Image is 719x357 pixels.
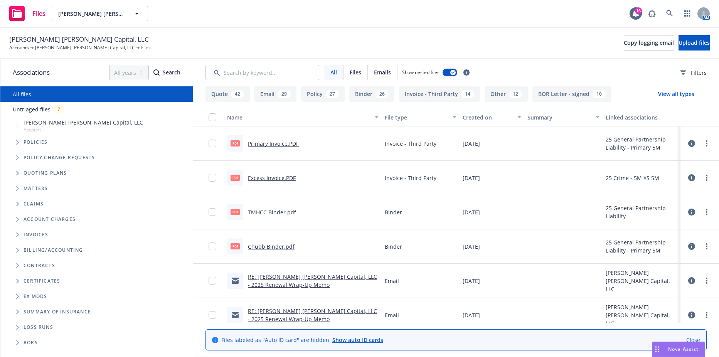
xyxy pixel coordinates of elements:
[349,86,394,102] button: Binder
[209,208,216,216] input: Toggle Row Selected
[524,108,602,126] button: Summary
[527,113,591,121] div: Summary
[52,6,148,21] button: [PERSON_NAME] [PERSON_NAME] Capital, LLC
[606,269,677,293] div: [PERSON_NAME] [PERSON_NAME] Capital, LLC
[485,86,528,102] button: Other
[463,113,513,121] div: Created on
[691,69,707,77] span: Filters
[460,108,525,126] button: Created on
[24,155,95,160] span: Policy change requests
[680,65,707,80] button: Filters
[624,39,674,46] span: Copy logging email
[278,90,291,98] div: 29
[463,311,480,319] span: [DATE]
[463,208,480,216] span: [DATE]
[463,140,480,148] span: [DATE]
[231,209,240,215] span: pdf
[209,277,216,285] input: Toggle Row Selected
[24,202,44,206] span: Claims
[221,336,383,344] span: Files labeled as "Auto ID card" are hidden.
[702,173,711,182] a: more
[374,68,391,76] span: Emails
[153,69,160,76] svg: Search
[606,238,677,254] div: 25 General Partnership Liability - Primary 5M
[652,342,662,357] div: Drag to move
[652,342,705,357] button: Nova Assist
[624,35,674,51] button: Copy logging email
[6,3,49,24] a: Files
[463,174,480,182] span: [DATE]
[702,207,711,217] a: more
[662,6,677,21] a: Search
[231,243,240,249] span: pdf
[606,303,677,327] div: [PERSON_NAME] [PERSON_NAME] Capital, LLC
[606,113,677,121] div: Linked associations
[644,6,660,21] a: Report a Bug
[9,34,149,44] span: [PERSON_NAME] [PERSON_NAME] Capital, LLC
[248,140,299,147] a: Primary Invoice.PDF
[24,171,67,175] span: Quoting plans
[463,277,480,285] span: [DATE]
[35,44,135,51] a: [PERSON_NAME] [PERSON_NAME] Capital, LLC
[635,7,642,14] div: 16
[301,86,345,102] button: Policy
[402,69,439,76] span: Show nested files
[24,217,76,222] span: Account charges
[209,242,216,250] input: Toggle Row Selected
[24,248,83,253] span: Billing/Accounting
[385,311,399,319] span: Email
[248,174,296,182] a: Excess Invoice.PDF
[0,242,193,350] div: Folder Tree Example
[680,6,695,21] a: Switch app
[24,126,143,133] span: Account
[231,90,244,98] div: 42
[385,140,436,148] span: Invoice - Third Party
[326,90,339,98] div: 27
[463,242,480,251] span: [DATE]
[24,263,55,268] span: Contracts
[702,139,711,148] a: more
[254,86,296,102] button: Email
[668,346,699,352] span: Nova Assist
[24,232,49,237] span: Invoices
[606,204,677,220] div: 25 General Partnership Liability
[532,86,611,102] button: BOR Letter - signed
[209,174,216,182] input: Toggle Row Selected
[385,208,402,216] span: Binder
[24,279,60,283] span: Certificates
[399,86,480,102] button: Invoice - Third Party
[646,86,707,102] button: View all types
[332,336,383,344] a: Show auto ID cards
[606,174,659,182] div: 25 Crime - 5M XS 5M
[248,307,377,323] a: RE: [PERSON_NAME] [PERSON_NAME] Capital, LLC - 2025 Renewal Wrap-Up Memo
[593,90,606,98] div: 10
[32,10,45,17] span: Files
[680,69,707,77] span: Filters
[209,140,216,147] input: Toggle Row Selected
[375,90,389,98] div: 26
[248,243,295,250] a: Chubb Binder.pdf
[231,175,240,180] span: PDF
[13,67,50,77] span: Associations
[248,209,296,216] a: TMHCC Binder.pdf
[248,273,377,288] a: RE: [PERSON_NAME] [PERSON_NAME] Capital, LLC - 2025 Renewal Wrap-Up Memo
[330,68,337,76] span: All
[9,44,29,51] a: Accounts
[606,135,677,152] div: 25 General Partnership Liability - Primary 5M
[24,186,48,191] span: Matters
[702,310,711,320] a: more
[153,65,180,80] div: Search
[24,294,47,299] span: Ex Mods
[385,277,399,285] span: Email
[224,108,382,126] button: Name
[24,140,48,145] span: Policies
[227,113,370,121] div: Name
[24,118,143,126] span: [PERSON_NAME] [PERSON_NAME] Capital, LLC
[603,108,680,126] button: Linked associations
[13,105,51,113] a: Untriaged files
[54,105,64,114] div: 7
[679,35,710,51] button: Upload files
[461,90,474,98] div: 14
[385,174,436,182] span: Invoice - Third Party
[686,336,700,344] a: Close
